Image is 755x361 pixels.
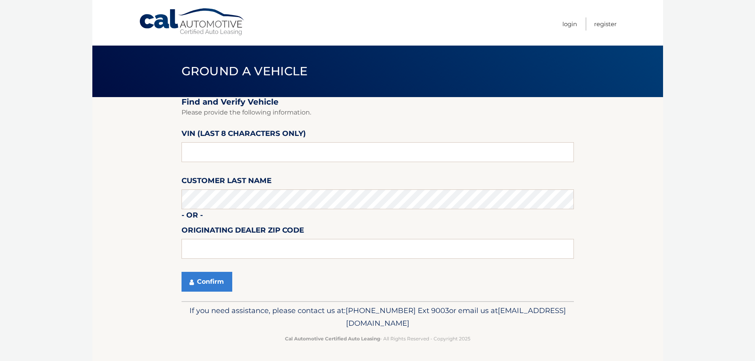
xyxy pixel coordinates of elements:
[182,97,574,107] h2: Find and Verify Vehicle
[187,334,569,343] p: - All Rights Reserved - Copyright 2025
[182,64,308,78] span: Ground a Vehicle
[182,272,232,292] button: Confirm
[346,306,449,315] span: [PHONE_NUMBER] Ext 9003
[182,107,574,118] p: Please provide the following information.
[182,224,304,239] label: Originating Dealer Zip Code
[594,17,617,31] a: Register
[182,175,271,189] label: Customer Last Name
[187,304,569,330] p: If you need assistance, please contact us at: or email us at
[139,8,246,36] a: Cal Automotive
[182,128,306,142] label: VIN (last 8 characters only)
[285,336,380,342] strong: Cal Automotive Certified Auto Leasing
[562,17,577,31] a: Login
[182,209,203,224] label: - or -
